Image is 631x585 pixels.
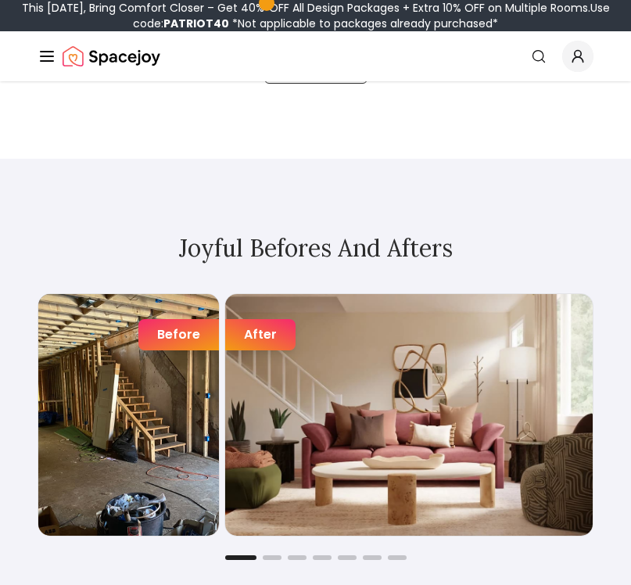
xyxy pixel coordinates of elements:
[225,294,593,536] img: Living Room design after designing with Spacejoy
[38,234,593,262] h2: Joyful Befores and Afters
[63,41,160,72] img: Spacejoy Logo
[288,555,307,560] button: Go to slide 3
[138,319,219,350] div: Before
[313,555,332,560] button: Go to slide 4
[38,293,593,537] div: 1 / 7
[163,16,229,31] b: PATRIOT40
[363,555,382,560] button: Go to slide 6
[38,293,593,537] div: Carousel
[338,555,357,560] button: Go to slide 5
[388,555,407,560] button: Go to slide 7
[63,41,160,72] a: Spacejoy
[263,555,281,560] button: Go to slide 2
[38,294,219,536] img: Living Room design before designing with Spacejoy
[225,319,296,350] div: After
[225,555,256,560] button: Go to slide 1
[229,16,498,31] span: *Not applicable to packages already purchased*
[38,31,593,81] nav: Global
